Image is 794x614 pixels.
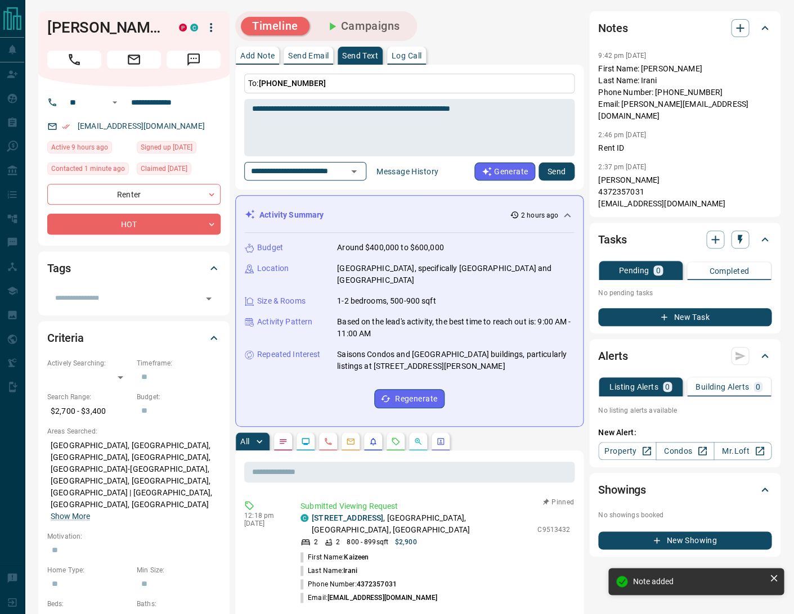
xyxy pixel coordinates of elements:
p: 800 - 899 sqft [347,537,388,547]
p: Phone Number: [300,579,397,589]
div: condos.ca [300,514,308,522]
p: Motivation: [47,531,221,541]
p: 1-2 bedrooms, 500-900 sqft [337,295,436,307]
span: [EMAIL_ADDRESS][DOMAIN_NAME] [328,594,437,602]
p: Listing Alerts [609,383,658,391]
div: Renter [47,184,221,205]
p: 2 [336,537,340,547]
p: All [240,437,249,445]
p: To: [244,74,575,93]
h2: Showings [598,481,646,499]
a: Property [598,442,656,460]
p: Email: [300,593,437,603]
div: condos.ca [190,24,198,31]
span: Email [107,51,161,69]
p: Send Text [342,52,378,60]
p: Completed [709,267,749,275]
p: $2,700 - $3,400 [47,402,131,421]
p: No showings booked [598,510,771,520]
span: [PHONE_NUMBER] [258,79,326,88]
p: No pending tasks [598,285,771,301]
div: Showings [598,476,771,503]
p: 12:18 pm [244,512,284,520]
svg: Requests [391,437,400,446]
div: Activity Summary2 hours ago [245,205,574,225]
p: Pending [618,267,649,274]
p: Rent ID [598,142,771,154]
button: Show More [51,511,90,522]
div: Tasks [598,226,771,253]
p: Send Email [288,52,329,60]
span: Signed up [DATE] [141,142,192,153]
h2: Alerts [598,347,627,365]
span: 4372357031 [356,580,396,588]
p: 9:42 pm [DATE] [598,52,646,60]
a: Mr.Loft [714,442,771,460]
p: 2 [314,537,318,547]
p: Last Name: [300,566,357,576]
span: Message [167,51,221,69]
p: 2 hours ago [521,210,558,220]
button: Open [201,291,217,306]
p: Location [257,263,289,274]
p: First Name: [PERSON_NAME] Last Name: Irani Phone Number: [PHONE_NUMBER] Email: [PERSON_NAME][EMAI... [598,63,771,122]
p: 0 [756,383,760,391]
button: New Task [598,308,771,326]
span: Contacted 1 minute ago [51,163,125,174]
svg: Calls [324,437,333,446]
p: Activity Summary [259,209,324,221]
div: Sat Aug 16 2025 [47,141,131,157]
h1: [PERSON_NAME] [47,19,162,37]
svg: Email Verified [62,123,70,130]
div: Alerts [598,342,771,369]
span: Claimed [DATE] [141,163,187,174]
svg: Notes [279,437,288,446]
svg: Agent Actions [436,437,445,446]
p: Home Type: [47,565,131,575]
button: Open [346,164,362,179]
div: Mon Mar 28 2022 [137,141,221,157]
a: Condos [656,442,714,460]
button: Message History [370,162,445,180]
p: [PERSON_NAME] 4372357031 [EMAIL_ADDRESS][DOMAIN_NAME] [598,174,771,210]
svg: Listing Alerts [369,437,378,446]
p: Add Note [240,52,275,60]
p: Areas Searched: [47,426,221,436]
div: Tue Mar 29 2022 [137,162,221,178]
svg: Lead Browsing Activity [301,437,310,446]
p: Baths: [137,599,221,609]
p: Around $400,000 to $600,000 [337,242,444,254]
h2: Tags [47,259,70,277]
div: HOT [47,214,221,234]
a: [EMAIL_ADDRESS][DOMAIN_NAME] [78,121,205,130]
p: Log Call [392,52,421,60]
p: $2,900 [395,537,417,547]
p: Size & Rooms [257,295,306,307]
p: Budget [257,242,283,254]
p: 2:37 pm [DATE] [598,163,646,171]
button: Open [108,96,122,109]
p: Building Alerts [696,383,749,391]
button: Regenerate [374,389,445,408]
p: Based on the lead's activity, the best time to reach out is: 9:00 AM - 11:00 AM [337,316,574,340]
span: Irani [343,567,357,575]
span: Active 9 hours ago [51,142,108,153]
p: No listing alerts available [598,405,771,416]
p: Submitted Viewing Request [300,500,570,512]
div: Notes [598,15,771,42]
p: 0 [665,383,670,391]
span: Kaizeen [344,553,369,561]
p: [DATE] [244,520,284,527]
p: Activity Pattern [257,316,312,328]
button: Pinned [542,497,575,507]
p: New Alert: [598,427,771,439]
div: Tags [47,255,221,282]
p: 2:46 pm [DATE] [598,131,646,139]
p: First Name: [300,552,369,562]
p: Timeframe: [137,358,221,368]
h2: Notes [598,19,627,37]
button: Campaigns [314,17,411,35]
div: Sat Aug 16 2025 [47,162,131,178]
button: Timeline [241,17,309,35]
button: Generate [474,162,535,180]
